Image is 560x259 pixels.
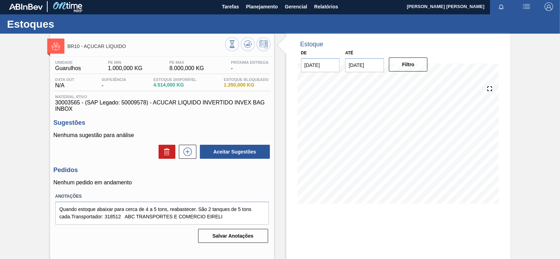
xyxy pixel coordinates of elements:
[108,65,142,71] span: 1.000,000 KG
[55,60,81,64] span: Unidade
[490,2,512,12] button: Notificações
[224,82,268,88] span: 1.350,000 KG
[522,2,531,11] img: userActions
[51,42,60,50] img: Ícone
[222,2,239,11] span: Tarefas
[345,58,384,72] input: dd/mm/yyyy
[54,119,271,127] h3: Sugestões
[155,145,175,159] div: Excluir Sugestões
[55,202,269,225] textarea: Quando estoque abaixar para cerca de 4 a 5 tons, reabastecer. São 2 tanques de 5 tons cada.Transp...
[545,2,553,11] img: Logout
[101,77,126,82] span: Suficiência
[54,179,271,186] p: Nenhum pedido em andamento
[68,44,225,49] span: BR10 - AÇÚCAR LÍQUIDO
[301,50,307,55] label: De
[225,37,239,51] button: Visão Geral dos Estoques
[301,58,340,72] input: dd/mm/yyyy
[9,4,43,10] img: TNhmsLtSVTkK8tSr43FrP2fwEKptu5GPRR3wAAAABJRU5ErkJggg==
[175,145,196,159] div: Nova sugestão
[229,60,271,71] div: -
[153,82,196,88] span: 4.514,000 KG
[100,77,128,89] div: -
[345,50,353,55] label: Até
[285,2,307,11] span: Gerencial
[257,37,271,51] button: Programar Estoque
[198,229,268,243] button: Salvar Anotações
[246,2,278,11] span: Planejamento
[389,57,428,71] button: Filtro
[54,166,271,174] h3: Pedidos
[7,20,131,28] h1: Estoques
[108,60,142,64] span: PE MIN
[55,191,269,202] label: Anotações
[241,37,255,51] button: Atualizar Gráfico
[314,2,338,11] span: Relatórios
[55,100,269,112] span: 30003565 - (SAP Legado: 50009578) - ACUCAR LIQUIDO INVERTIDO INVEX BAG INBOX
[54,132,271,138] p: Nenhuma sugestão para análise
[55,95,269,99] span: Material ativo
[196,144,271,159] div: Aceitar Sugestões
[231,60,269,64] span: Próxima Entrega
[300,41,323,48] div: Estoque
[169,65,204,71] span: 8.000,000 KG
[55,77,75,82] span: Data out
[169,60,204,64] span: PE MAX
[54,77,76,89] div: N/A
[200,145,270,159] button: Aceitar Sugestões
[224,77,268,82] span: Estoque Bloqueado
[55,65,81,71] span: Guarulhos
[153,77,196,82] span: Estoque Disponível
